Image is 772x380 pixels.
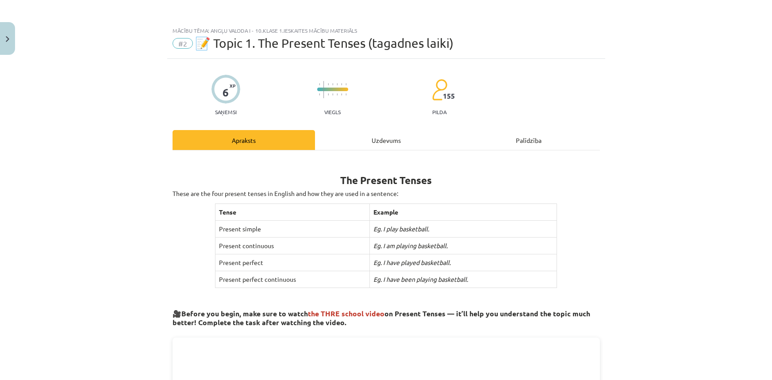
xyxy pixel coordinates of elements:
[315,130,457,150] div: Uzdevums
[324,109,341,115] p: Viegls
[215,204,370,221] th: Tense
[215,254,370,271] td: Present perfect
[173,309,590,327] strong: Before you begin, make sure to watch on Present Tenses — it’ll help you understand the topic much...
[319,93,320,96] img: icon-short-line-57e1e144782c952c97e751825c79c345078a6d821885a25fce030b3d8c18986b.svg
[457,130,600,150] div: Palīdzība
[373,275,468,283] i: Eg. I have been playing basketball.
[308,309,384,318] span: the THRE school video
[432,79,447,101] img: students-c634bb4e5e11cddfef0936a35e636f08e4e9abd3cc4e673bd6f9a4125e45ecb1.svg
[173,303,600,328] h3: 🎥
[346,83,346,85] img: icon-short-line-57e1e144782c952c97e751825c79c345078a6d821885a25fce030b3d8c18986b.svg
[173,38,193,49] span: #2
[328,83,329,85] img: icon-short-line-57e1e144782c952c97e751825c79c345078a6d821885a25fce030b3d8c18986b.svg
[215,221,370,238] td: Present simple
[337,93,338,96] img: icon-short-line-57e1e144782c952c97e751825c79c345078a6d821885a25fce030b3d8c18986b.svg
[215,271,370,288] td: Present perfect continuous
[373,258,451,266] i: Eg. I have played basketball.
[373,242,448,249] i: Eg. I am playing basketball.
[215,238,370,254] td: Present continuous
[370,204,557,221] th: Example
[332,83,333,85] img: icon-short-line-57e1e144782c952c97e751825c79c345078a6d821885a25fce030b3d8c18986b.svg
[337,83,338,85] img: icon-short-line-57e1e144782c952c97e751825c79c345078a6d821885a25fce030b3d8c18986b.svg
[173,27,600,34] div: Mācību tēma: Angļu valoda i - 10.klase 1.ieskaites mācību materiāls
[323,81,324,98] img: icon-long-line-d9ea69661e0d244f92f715978eff75569469978d946b2353a9bb055b3ed8787d.svg
[340,174,432,187] b: The Present Tenses
[443,92,455,100] span: 155
[173,130,315,150] div: Apraksts
[319,83,320,85] img: icon-short-line-57e1e144782c952c97e751825c79c345078a6d821885a25fce030b3d8c18986b.svg
[6,36,9,42] img: icon-close-lesson-0947bae3869378f0d4975bcd49f059093ad1ed9edebbc8119c70593378902aed.svg
[341,93,342,96] img: icon-short-line-57e1e144782c952c97e751825c79c345078a6d821885a25fce030b3d8c18986b.svg
[173,189,600,198] p: These are the four present tenses in English and how they are used in a sentence:
[230,83,235,88] span: XP
[373,225,429,233] i: Eg. I play basketball.
[328,93,329,96] img: icon-short-line-57e1e144782c952c97e751825c79c345078a6d821885a25fce030b3d8c18986b.svg
[223,86,229,99] div: 6
[346,93,346,96] img: icon-short-line-57e1e144782c952c97e751825c79c345078a6d821885a25fce030b3d8c18986b.svg
[432,109,446,115] p: pilda
[332,93,333,96] img: icon-short-line-57e1e144782c952c97e751825c79c345078a6d821885a25fce030b3d8c18986b.svg
[341,83,342,85] img: icon-short-line-57e1e144782c952c97e751825c79c345078a6d821885a25fce030b3d8c18986b.svg
[211,109,240,115] p: Saņemsi
[195,36,453,50] span: 📝 Topic 1. The Present Tenses (tagadnes laiki)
